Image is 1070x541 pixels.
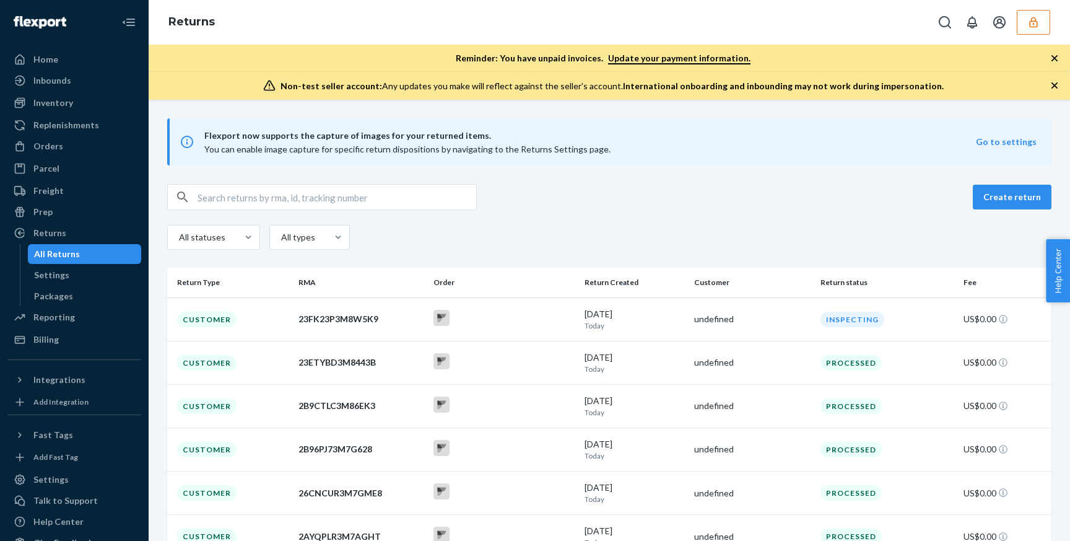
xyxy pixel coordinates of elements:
[33,74,71,87] div: Inbounds
[585,451,684,461] p: Today
[7,395,141,410] a: Add Integration
[204,144,611,154] span: You can enable image capture for specific return dispositions by navigating to the Returns Settin...
[959,472,1051,515] td: US$0.00
[7,330,141,350] a: Billing
[820,312,884,327] div: Inspecting
[33,119,99,131] div: Replenishments
[167,268,294,297] th: Return Type
[179,231,224,244] div: All statuses
[976,136,1037,148] button: Go to settings
[33,206,53,218] div: Prep
[33,333,59,346] div: Billing
[7,223,141,243] a: Returns
[7,181,141,201] a: Freight
[7,370,141,390] button: Integrations
[585,482,684,504] div: [DATE]
[298,400,424,412] div: 2B9CTLC3M86EK3
[7,512,141,532] a: Help Center
[456,52,750,64] p: Reminder: You have unpaid invoices.
[33,473,69,486] div: Settings
[7,491,141,511] button: Talk to Support
[33,452,78,462] div: Add Fast Tag
[298,313,424,325] div: 23FK23P3M8W5K9
[7,307,141,327] a: Reporting
[7,115,141,135] a: Replenishments
[281,231,313,244] div: All types
[7,136,141,156] a: Orders
[33,185,64,197] div: Freight
[987,10,1012,35] button: Open account menu
[7,425,141,445] button: Fast Tags
[168,15,215,29] a: Returns
[608,53,750,64] a: Update your payment information.
[428,268,580,297] th: Order
[959,384,1051,428] td: US$0.00
[34,290,73,302] div: Packages
[694,487,811,499] div: undefined
[816,268,959,297] th: Return status
[959,341,1051,384] td: US$0.00
[933,10,957,35] button: Open Search Box
[7,159,141,178] a: Parcel
[585,407,684,418] p: Today
[28,265,142,285] a: Settings
[689,268,816,297] th: Customer
[298,487,424,499] div: 26CNCUR3M7GME8
[33,429,73,441] div: Fast Tags
[585,308,684,331] div: [DATE]
[34,248,80,260] div: All Returns
[177,485,237,501] div: Customer
[7,50,141,69] a: Home
[33,516,84,528] div: Help Center
[28,286,142,306] a: Packages
[694,443,811,455] div: undefined
[298,443,424,455] div: 2B96PJ73M7G628
[1046,239,1070,302] button: Help Center
[298,356,424,369] div: 23ETYBD3M8443B
[973,185,1051,209] button: Create return
[820,485,882,501] div: Processed
[159,4,225,40] ol: breadcrumbs
[694,400,811,412] div: undefined
[198,185,476,209] input: Search returns by rma, id, tracking number
[694,356,811,369] div: undefined
[28,244,142,264] a: All Returns
[585,494,684,504] p: Today
[820,442,882,457] div: Processed
[7,93,141,113] a: Inventory
[820,398,882,414] div: Processed
[33,374,85,386] div: Integrations
[33,162,59,175] div: Parcel
[959,268,1051,297] th: Fee
[580,268,689,297] th: Return Created
[33,227,66,239] div: Returns
[204,128,976,143] span: Flexport now supports the capture of images for your returned items.
[585,351,684,374] div: [DATE]
[177,398,237,414] div: Customer
[33,495,98,507] div: Talk to Support
[33,397,89,407] div: Add Integration
[990,504,1058,535] iframe: Opens a widget where you can chat to one of our agents
[960,10,985,35] button: Open notifications
[33,140,63,152] div: Orders
[959,428,1051,471] td: US$0.00
[7,202,141,222] a: Prep
[281,81,382,91] span: Non-test seller account:
[820,355,882,371] div: Processed
[177,312,237,327] div: Customer
[959,297,1051,341] td: US$0.00
[7,450,141,465] a: Add Fast Tag
[177,355,237,371] div: Customer
[34,269,69,281] div: Settings
[7,71,141,90] a: Inbounds
[7,470,141,490] a: Settings
[33,53,58,66] div: Home
[585,395,684,418] div: [DATE]
[294,268,428,297] th: RMA
[14,16,66,29] img: Flexport logo
[33,97,73,109] div: Inventory
[116,10,141,35] button: Close Navigation
[585,438,684,461] div: [DATE]
[694,313,811,325] div: undefined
